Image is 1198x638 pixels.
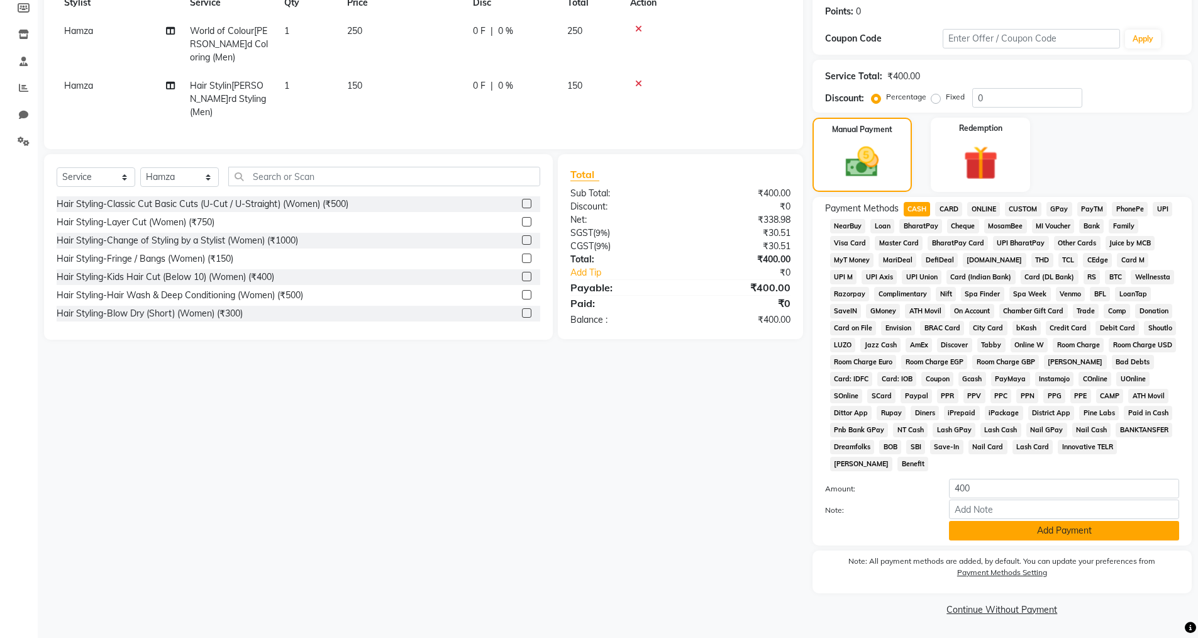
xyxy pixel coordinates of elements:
[957,567,1047,578] label: Payment Methods Setting
[701,266,800,279] div: ₹0
[1096,389,1124,403] span: CAMP
[906,440,925,454] span: SBI
[830,236,870,250] span: Visa Card
[284,25,289,36] span: 1
[893,423,928,437] span: NT Cash
[1009,287,1051,301] span: Spa Week
[856,5,861,18] div: 0
[680,240,800,253] div: ₹30.51
[977,338,1006,352] span: Tabby
[1095,321,1139,335] span: Debit Card
[1077,202,1107,216] span: PayTM
[928,236,988,250] span: BharatPay Card
[830,304,862,318] span: SaveIN
[57,198,348,211] div: Hair Styling-Classic Cut Basic Cuts (U-Cut / U-Straight) (Women) (₹500)
[899,219,942,233] span: BharatPay
[1125,30,1161,48] button: Apply
[561,213,680,227] div: Net:
[947,219,979,233] span: Cheque
[999,304,1068,318] span: Chamber Gift Card
[680,187,800,200] div: ₹400.00
[905,304,945,318] span: ATH Movil
[561,296,680,311] div: Paid:
[347,25,362,36] span: 250
[570,227,593,238] span: SGST
[57,234,298,247] div: Hair Styling-Change of Styling by a Stylist (Women) (₹1000)
[1083,253,1112,267] span: CEdge
[933,423,975,437] span: Lash GPay
[830,270,857,284] span: UPI M
[830,440,875,454] span: Dreamfolks
[1112,355,1154,369] span: Bad Debts
[680,280,800,295] div: ₹400.00
[1021,270,1079,284] span: Card (DL Bank)
[498,25,513,38] span: 0 %
[561,187,680,200] div: Sub Total:
[946,91,965,103] label: Fixed
[1073,304,1099,318] span: Trade
[1043,389,1065,403] span: PPG
[1012,440,1053,454] span: Lash Card
[830,372,873,386] span: Card: IDFC
[1012,321,1041,335] span: bKash
[1124,406,1172,420] span: Paid in Cash
[936,287,956,301] span: Nift
[830,338,856,352] span: LUZO
[958,372,986,386] span: Gcash
[1005,202,1041,216] span: CUSTOM
[946,270,1016,284] span: Card (Indian Bank)
[990,389,1012,403] span: PPC
[897,457,928,471] span: Benefit
[825,70,882,83] div: Service Total:
[816,505,940,516] label: Note:
[944,406,980,420] span: iPrepaid
[1109,338,1176,352] span: Room Charge USD
[825,5,853,18] div: Points:
[830,423,889,437] span: Pnb Bank GPay
[1072,423,1111,437] span: Nail Cash
[830,219,866,233] span: NearBuy
[680,227,800,240] div: ₹30.51
[1144,321,1176,335] span: Shoutlo
[1106,236,1155,250] span: Juice by MCB
[969,321,1007,335] span: City Card
[1070,389,1091,403] span: PPE
[1032,219,1075,233] span: MI Voucher
[985,406,1023,420] span: iPackage
[968,440,1007,454] span: Nail Card
[57,289,303,302] div: Hair Styling-Hair Wash & Deep Conditioning (Women) (₹500)
[1084,270,1101,284] span: RS
[830,389,863,403] span: SOnline
[949,500,1179,519] input: Add Note
[570,240,594,252] span: CGST
[830,355,897,369] span: Room Charge Euro
[1079,219,1104,233] span: Bank
[877,372,916,386] span: Card: IOB
[1115,287,1151,301] span: LoanTap
[886,91,926,103] label: Percentage
[963,253,1026,267] span: [DOMAIN_NAME]
[949,521,1179,540] button: Add Payment
[921,253,958,267] span: DefiDeal
[1131,270,1174,284] span: Wellnessta
[874,287,931,301] span: Complimentary
[881,321,915,335] span: Envision
[1016,389,1038,403] span: PPN
[1044,355,1107,369] span: [PERSON_NAME]
[1054,236,1101,250] span: Other Cards
[190,80,266,118] span: Hair Stylin[PERSON_NAME]rd Styling (Men)
[816,483,940,495] label: Amount:
[904,202,931,216] span: CASH
[906,338,932,352] span: AmEx
[1128,389,1168,403] span: ATH Movil
[1046,202,1072,216] span: GPay
[570,168,599,181] span: Total
[491,25,493,38] span: |
[680,200,800,213] div: ₹0
[825,556,1179,583] label: Note: All payment methods are added, by default. You can update your preferences from
[1153,202,1172,216] span: UPI
[1058,440,1117,454] span: Innovative TELR
[825,202,899,215] span: Payment Methods
[937,389,958,403] span: PPR
[902,270,941,284] span: UPI Union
